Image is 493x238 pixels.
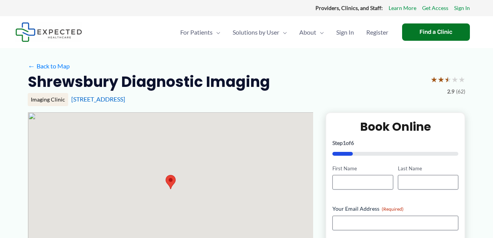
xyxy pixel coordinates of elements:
[174,19,226,46] a: For PatientsMenu Toggle
[299,19,316,46] span: About
[366,19,388,46] span: Register
[360,19,394,46] a: Register
[458,72,465,87] span: ★
[343,140,346,146] span: 1
[431,72,438,87] span: ★
[447,87,454,97] span: 2.9
[332,205,458,213] label: Your Email Address
[351,140,354,146] span: 6
[382,206,404,212] span: (Required)
[180,19,213,46] span: For Patients
[332,165,393,172] label: First Name
[316,19,324,46] span: Menu Toggle
[422,3,448,13] a: Get Access
[293,19,330,46] a: AboutMenu Toggle
[438,72,444,87] span: ★
[402,23,470,41] a: Find a Clinic
[398,165,458,172] label: Last Name
[233,19,279,46] span: Solutions by User
[454,3,470,13] a: Sign In
[28,93,68,106] div: Imaging Clinic
[226,19,293,46] a: Solutions by UserMenu Toggle
[451,72,458,87] span: ★
[444,72,451,87] span: ★
[332,119,458,134] h2: Book Online
[71,95,125,103] a: [STREET_ADDRESS]
[28,60,70,72] a: ←Back to Map
[28,72,270,91] h2: Shrewsbury Diagnostic Imaging
[330,19,360,46] a: Sign In
[174,19,394,46] nav: Primary Site Navigation
[336,19,354,46] span: Sign In
[389,3,416,13] a: Learn More
[15,22,82,42] img: Expected Healthcare Logo - side, dark font, small
[279,19,287,46] span: Menu Toggle
[332,140,458,146] p: Step of
[28,62,35,70] span: ←
[315,5,383,11] strong: Providers, Clinics, and Staff:
[213,19,220,46] span: Menu Toggle
[456,87,465,97] span: (62)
